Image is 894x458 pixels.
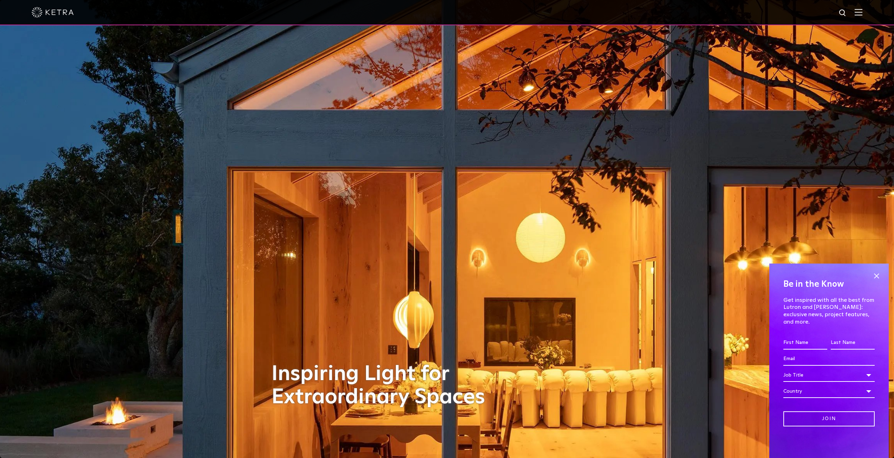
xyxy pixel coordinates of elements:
img: ketra-logo-2019-white [32,7,74,18]
input: First Name [783,336,827,350]
h1: Inspiring Light for Extraordinary Spaces [272,363,500,409]
input: Email [783,352,875,366]
img: Hamburger%20Nav.svg [855,9,862,15]
img: search icon [838,9,847,18]
h4: Be in the Know [783,278,875,291]
p: Get inspired with all the best from Lutron and [PERSON_NAME]: exclusive news, project features, a... [783,297,875,326]
input: Join [783,411,875,426]
input: Last Name [831,336,875,350]
div: Job Title [783,369,875,382]
div: Country [783,385,875,398]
